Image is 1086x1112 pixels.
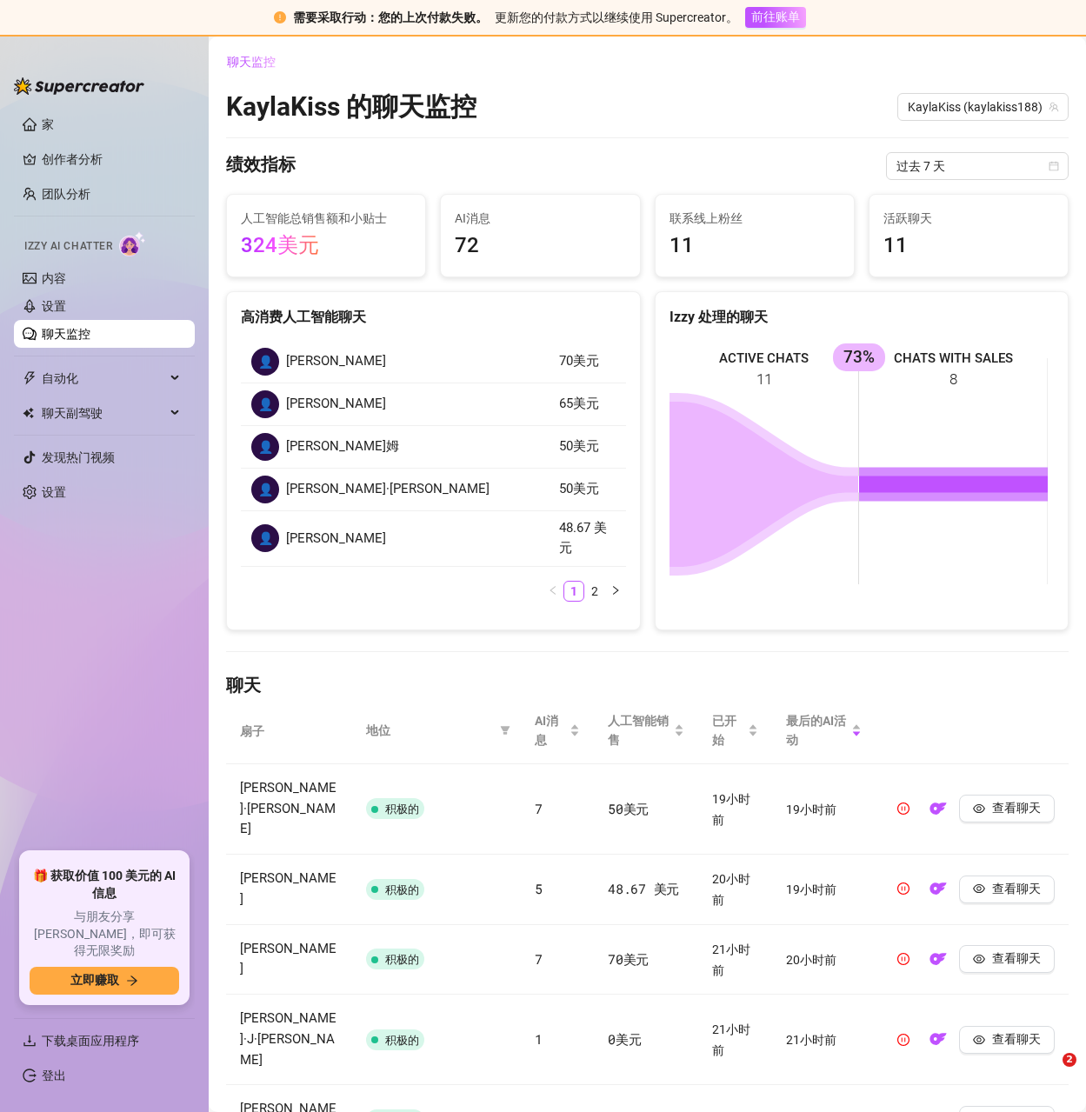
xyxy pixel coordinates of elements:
font: 积极的 [385,883,419,896]
img: AI Chatter [119,231,146,256]
li: 上一页 [543,581,563,602]
span: 眼睛 [973,802,985,815]
a: 的 [924,956,952,970]
font: KaylaKiss (kaylakiss188) [908,100,1043,114]
font: 19小时前 [712,792,750,827]
span: 团队 [1049,102,1059,112]
a: 家 [42,117,54,131]
span: 下载 [23,1034,37,1048]
font: 50美元 [608,800,649,817]
th: 已开始 [698,697,772,764]
font: [PERSON_NAME]·J·[PERSON_NAME] [240,1010,336,1067]
button: 的 [924,945,952,973]
font: 积极的 [385,953,419,966]
font: 5 [535,880,543,897]
font: 2 [591,584,598,598]
font: [PERSON_NAME] [286,353,386,369]
font: 🎁 获取价值 100 美元的 AI 信息 [33,869,176,900]
font: 50美元 [559,481,599,496]
a: 前往账单 [745,10,806,23]
button: 的 [924,795,952,822]
button: 立即赚取向右箭头 [30,967,179,995]
a: 内容 [42,271,66,285]
font: 立即赚取 [70,973,119,987]
font: 👤 [258,355,273,369]
a: 团队分析 [42,187,90,201]
font: 7 [535,950,543,968]
a: 的 [924,886,952,900]
font: 19小时前 [786,883,836,897]
button: 的 [924,1026,952,1054]
font: 👤 [258,483,273,496]
span: 向右箭头 [126,975,138,987]
font: 20小时前 [712,873,750,908]
font: 324美元 [241,233,319,257]
span: 日历 [1049,161,1059,171]
button: 查看聊天 [959,1026,1055,1054]
font: 联系线上粉丝 [670,211,743,225]
font: [PERSON_NAME] [286,396,386,411]
font: [PERSON_NAME] [240,870,336,907]
font: 绩效指标 [226,154,296,175]
button: 正确的 [605,581,626,602]
img: 的 [929,800,947,817]
font: 50美元 [559,438,599,454]
a: 登出 [42,1069,66,1082]
font: 活跃聊天 [883,211,932,225]
font: 自动化 [42,371,78,385]
font: 7 [535,800,543,817]
font: 2 [1066,1054,1073,1065]
a: 创作者分析 [42,145,181,173]
font: [PERSON_NAME] [240,941,336,977]
img: 的 [929,1030,947,1048]
font: KaylaKiss 的 [226,91,372,122]
font: 48.67 美元 [559,520,607,556]
img: logo-BBDzfeDw.svg [14,77,144,95]
font: 11 [670,233,694,257]
font: 高消费人工智能聊天 [241,309,366,325]
font: 👤 [258,440,273,454]
span: 过去 7 天 [896,153,1058,179]
a: 聊天监控 [42,327,90,341]
font: 人工智能总销售额和小贴士 [241,211,387,225]
li: 下一页 [605,581,626,602]
font: 地位 [366,723,390,737]
button: 查看聊天 [959,945,1055,973]
font: 聊天 [226,675,261,696]
th: 最后的AI活动 [772,697,876,764]
span: 筛选 [500,725,510,736]
font: 70美元 [559,353,599,369]
font: 积极的 [385,802,419,816]
a: 设置 [42,485,66,499]
font: 21小时前 [712,1023,750,1058]
span: 眼睛 [973,953,985,965]
span: 感叹号 [274,11,286,23]
font: Izzy AI Chatter [24,240,112,252]
font: [PERSON_NAME]姆 [286,438,399,454]
a: 的 [924,1036,952,1050]
font: 查看聊天 [992,882,1041,896]
font: [PERSON_NAME]·[PERSON_NAME] [286,481,490,496]
font: 0美元 [608,1030,641,1048]
font: 11 [883,233,908,257]
span: 暂停圈 [897,882,909,895]
font: 1 [570,584,577,598]
span: 暂停圈 [897,953,909,965]
font: 21小时前 [712,942,750,977]
font: 70美元 [608,950,649,968]
iframe: 对讲机实时聊天 [1027,1053,1069,1095]
button: 查看聊天 [959,795,1055,822]
font: 1 [535,1030,543,1048]
font: 需要采取行动：您的上次付款失败。 [293,10,488,24]
font: 查看聊天 [992,801,1041,815]
font: 72 [455,233,479,257]
font: 已开始 [712,714,736,747]
span: KaylaKiss (kaylakiss188) [908,94,1058,120]
th: AI消息 [521,697,594,764]
font: 积极的 [385,1034,419,1047]
font: 聊天副驾驶 [42,406,103,420]
button: 聊天监控 [226,49,290,77]
li: 2 [584,581,605,602]
font: 65美元 [559,396,599,411]
font: 扇子 [240,724,264,738]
